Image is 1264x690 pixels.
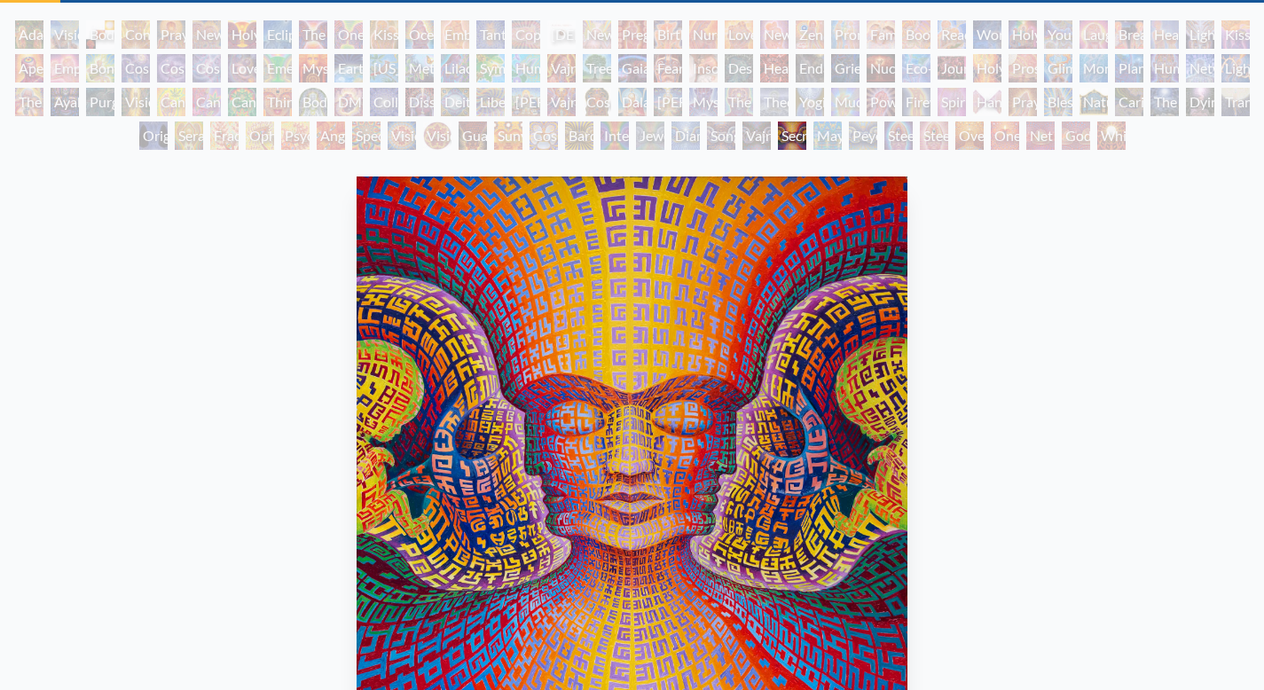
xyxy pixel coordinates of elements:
[334,20,363,49] div: One Taste
[547,88,576,116] div: Vajra Guru
[139,122,168,150] div: Original Face
[370,88,398,116] div: Collective Vision
[938,20,966,49] div: Reading
[1044,88,1072,116] div: Blessing Hand
[654,20,682,49] div: Birth
[476,20,505,49] div: Tantra
[831,20,860,49] div: Promise
[583,88,611,116] div: Cosmic [DEMOGRAPHIC_DATA]
[884,122,913,150] div: Steeplehead 1
[601,122,629,150] div: Interbeing
[441,88,469,116] div: Deities & Demons Drinking from the Milky Pool
[334,54,363,82] div: Earth Energies
[1044,20,1072,49] div: Young & Old
[15,88,43,116] div: The Shulgins and their Alchemical Angels
[867,54,895,82] div: Nuclear Crucifixion
[618,54,647,82] div: Gaia
[973,88,1001,116] div: Hands that See
[512,20,540,49] div: Copulating
[228,54,256,82] div: Love is a Cosmic Force
[902,54,930,82] div: Eco-Atlas
[831,88,860,116] div: Mudra
[902,20,930,49] div: Boo-boo
[441,54,469,82] div: Lilacs
[228,20,256,49] div: Holy Grail
[299,54,327,82] div: Mysteriosa 2
[512,88,540,116] div: [PERSON_NAME]
[547,20,576,49] div: [DEMOGRAPHIC_DATA] Embryo
[583,54,611,82] div: Tree & Person
[210,122,239,150] div: Fractal Eyes
[1080,54,1108,82] div: Monochord
[671,122,700,150] div: Diamond Being
[1221,20,1250,49] div: Kiss of the [MEDICAL_DATA]
[902,88,930,116] div: Firewalking
[86,20,114,49] div: Body, Mind, Spirit
[796,20,824,49] div: Zena Lotus
[618,20,647,49] div: Pregnancy
[86,54,114,82] div: Bond
[228,88,256,116] div: Cannabacchus
[459,122,487,150] div: Guardian of Infinite Vision
[51,54,79,82] div: Empowerment
[1062,122,1090,150] div: Godself
[973,20,1001,49] div: Wonder
[689,88,718,116] div: Mystic Eye
[654,54,682,82] div: Fear
[1044,54,1072,82] div: Glimpsing the Empyrean
[565,122,593,150] div: Bardo Being
[689,20,718,49] div: Nursing
[1150,54,1179,82] div: Human Geometry
[760,88,789,116] div: Theologue
[618,88,647,116] div: Dalai Lama
[317,122,345,150] div: Angel Skin
[281,122,310,150] div: Psychomicrograph of a Fractal Paisley Cherub Feather Tip
[476,88,505,116] div: Liberation Through Seeing
[796,54,824,82] div: Endarkenment
[831,54,860,82] div: Grieving
[405,88,434,116] div: Dissectional Art for Tool's Lateralus CD
[1221,88,1250,116] div: Transfiguration
[86,88,114,116] div: Purging
[654,88,682,116] div: [PERSON_NAME]
[1080,88,1108,116] div: Nature of Mind
[122,88,150,116] div: Vision Tree
[991,122,1019,150] div: One
[707,122,735,150] div: Song of Vajra Being
[725,20,753,49] div: Love Circuit
[583,20,611,49] div: Newborn
[299,88,327,116] div: Body/Mind as a Vibratory Field of Energy
[725,88,753,116] div: The Seer
[760,54,789,82] div: Headache
[938,54,966,82] div: Journey of the Wounded Healer
[1221,54,1250,82] div: Lightworker
[263,20,292,49] div: Eclipse
[1009,20,1037,49] div: Holy Family
[1115,88,1143,116] div: Caring
[867,88,895,116] div: Power to the Peaceful
[973,54,1001,82] div: Holy Fire
[370,54,398,82] div: [US_STATE] Song
[405,20,434,49] div: Ocean of Love Bliss
[246,122,274,150] div: Ophanic Eyelash
[175,122,203,150] div: Seraphic Transport Docking on the Third Eye
[51,88,79,116] div: Ayahuasca Visitation
[51,20,79,49] div: Visionary Origin of Language
[494,122,522,150] div: Sunyata
[796,88,824,116] div: Yogi & the Möbius Sphere
[636,122,664,150] div: Jewel Being
[689,54,718,82] div: Insomnia
[299,20,327,49] div: The Kiss
[157,54,185,82] div: Cosmic Artist
[405,54,434,82] div: Metamorphosis
[370,20,398,49] div: Kissing
[423,122,451,150] div: Vision Crystal Tondo
[15,54,43,82] div: Aperture
[1186,88,1214,116] div: Dying
[1115,54,1143,82] div: Planetary Prayers
[15,20,43,49] div: Adam & Eve
[1150,20,1179,49] div: Healing
[778,122,806,150] div: Secret Writing Being
[920,122,948,150] div: Steeplehead 2
[867,20,895,49] div: Family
